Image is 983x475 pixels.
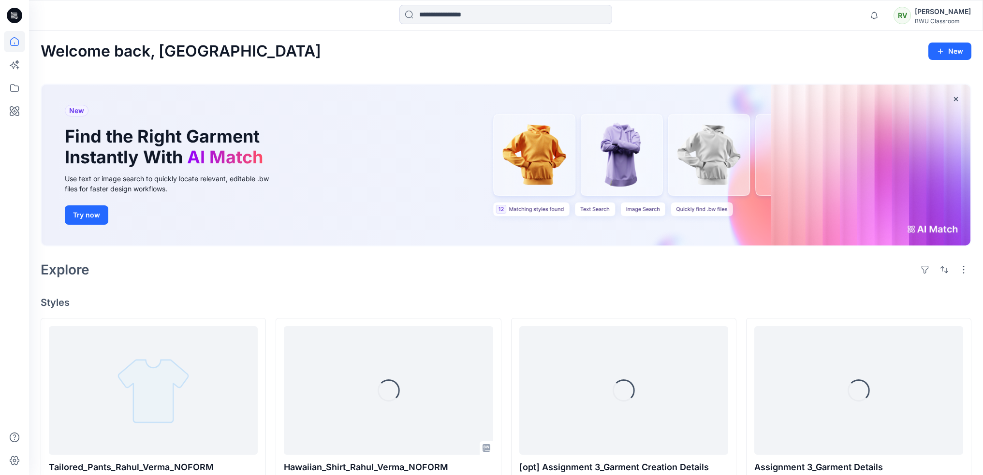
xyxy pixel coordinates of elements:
[65,205,108,225] button: Try now
[915,6,971,17] div: [PERSON_NAME]
[41,262,89,277] h2: Explore
[41,297,971,308] h4: Styles
[928,43,971,60] button: New
[41,43,321,60] h2: Welcome back, [GEOGRAPHIC_DATA]
[284,461,493,474] p: Hawaiian_Shirt_Rahul_Verma_NOFORM
[69,105,84,116] span: New
[894,7,911,24] div: RV
[915,17,971,25] div: BWU Classroom
[187,146,263,168] span: AI Match
[754,461,963,474] p: Assignment 3_Garment Details
[49,326,258,455] a: Tailored_Pants_Rahul_Verma_NOFORM
[519,461,728,474] p: [opt] Assignment 3_Garment Creation Details
[65,173,282,194] div: Use text or image search to quickly locate relevant, editable .bw files for faster design workflows.
[65,126,268,168] h1: Find the Right Garment Instantly With
[49,461,258,474] p: Tailored_Pants_Rahul_Verma_NOFORM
